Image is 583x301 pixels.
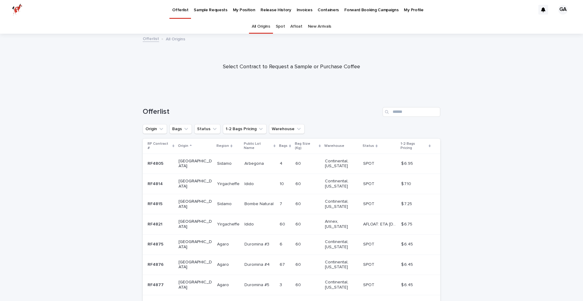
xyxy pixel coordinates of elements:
p: Public Lot Name [244,140,272,152]
p: 60 [280,221,286,227]
button: Status [194,124,220,134]
p: $ 6.45 [401,241,414,247]
p: 60 [295,281,302,288]
h1: Offerlist [143,107,380,116]
p: RF4875 [148,241,165,247]
tr: RF4821RF4821 [GEOGRAPHIC_DATA]YirgacheffeYirgacheffe IdidoIdido 6060 6060 Annex, [US_STATE] AFLOA... [143,214,440,235]
p: Status [363,143,374,149]
p: Select Contract to Request a Sample or Purchase Coffee [170,64,413,70]
tr: RF4805RF4805 [GEOGRAPHIC_DATA]SidamoSidamo ArbegonaArbegona 44 6060 Continental, [US_STATE] SPOTS... [143,154,440,174]
tr: RF4876RF4876 [GEOGRAPHIC_DATA]AgaroAgaro Duromina #4Duromina #4 6767 6060 Continental, [US_STATE]... [143,255,440,275]
p: 10 [280,180,285,187]
p: Idido [244,180,255,187]
p: 60 [295,241,302,247]
p: $ 7.10 [401,180,412,187]
p: Duromina #5 [244,281,271,288]
p: RF4815 [148,200,164,207]
p: RF4814 [148,180,164,187]
p: Bag Size (Kg) [295,140,317,152]
p: AFLOAT: ETA 09-25-2025 [363,221,397,227]
p: [GEOGRAPHIC_DATA] [179,260,212,270]
p: [GEOGRAPHIC_DATA] [179,199,212,209]
p: $ 6.75 [401,221,414,227]
p: RF4876 [148,261,165,267]
p: Duromina #4 [244,261,271,267]
p: 3 [280,281,283,288]
p: Idido [244,221,255,227]
p: 4 [280,160,284,166]
p: 60 [295,200,302,207]
p: 6 [280,241,284,247]
p: Region [216,143,229,149]
a: Afloat [290,19,302,34]
p: Agaro [217,261,230,267]
p: Origin [178,143,188,149]
a: Offerlist [143,35,159,42]
a: Spot [276,19,285,34]
tr: RF4814RF4814 [GEOGRAPHIC_DATA]YirgacheffeYirgacheffe IdidoIdido 1010 6060 Continental, [US_STATE]... [143,174,440,194]
p: SPOT [363,160,376,166]
p: SPOT [363,200,376,207]
button: Warehouse [269,124,305,134]
a: All Origins [252,19,270,34]
p: Yirgacheffe [217,180,241,187]
p: Agaro [217,241,230,247]
input: Search [383,107,440,117]
div: GA [558,5,568,15]
p: SPOT [363,261,376,267]
p: RF4877 [148,281,165,288]
button: Origin [143,124,167,134]
p: [GEOGRAPHIC_DATA] [179,179,212,189]
p: 60 [295,180,302,187]
p: Duromina #3 [244,241,271,247]
button: Bags [169,124,192,134]
p: $ 7.25 [401,200,413,207]
p: Sidamo [217,200,233,207]
p: 60 [295,160,302,166]
tr: RF4877RF4877 [GEOGRAPHIC_DATA]AgaroAgaro Duromina #5Duromina #5 33 6060 Continental, [US_STATE] S... [143,275,440,295]
p: Agaro [217,281,230,288]
p: Arbegona [244,160,265,166]
p: [GEOGRAPHIC_DATA] [179,159,212,169]
tr: RF4815RF4815 [GEOGRAPHIC_DATA]SidamoSidamo Bombe NaturalBombe Natural 77 6060 Continental, [US_ST... [143,194,440,214]
p: 60 [295,261,302,267]
p: $ 6.95 [401,160,414,166]
p: SPOT [363,281,376,288]
p: Bags [279,143,288,149]
a: New Arrivals [308,19,331,34]
button: 1-2 Bags Pricing [223,124,267,134]
p: 67 [280,261,286,267]
p: RF4805 [148,160,165,166]
p: Sidamo [217,160,233,166]
p: $ 6.45 [401,281,414,288]
p: All Origins [166,35,185,42]
tr: RF4875RF4875 [GEOGRAPHIC_DATA]AgaroAgaro Duromina #3Duromina #3 66 6060 Continental, [US_STATE] S... [143,234,440,255]
p: 1-2 Bags Pricing [401,140,427,152]
p: $ 6.45 [401,261,414,267]
p: 60 [295,221,302,227]
p: RF Contract # [148,140,171,152]
img: zttTXibQQrCfv9chImQE [12,4,22,16]
p: [GEOGRAPHIC_DATA] [179,219,212,229]
p: Bombe Natural [244,200,275,207]
p: [GEOGRAPHIC_DATA] [179,280,212,290]
p: 7 [280,200,283,207]
p: Warehouse [324,143,344,149]
p: Yirgacheffe [217,221,241,227]
p: RF4821 [148,221,164,227]
p: SPOT [363,241,376,247]
p: SPOT [363,180,376,187]
p: [GEOGRAPHIC_DATA] [179,239,212,250]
